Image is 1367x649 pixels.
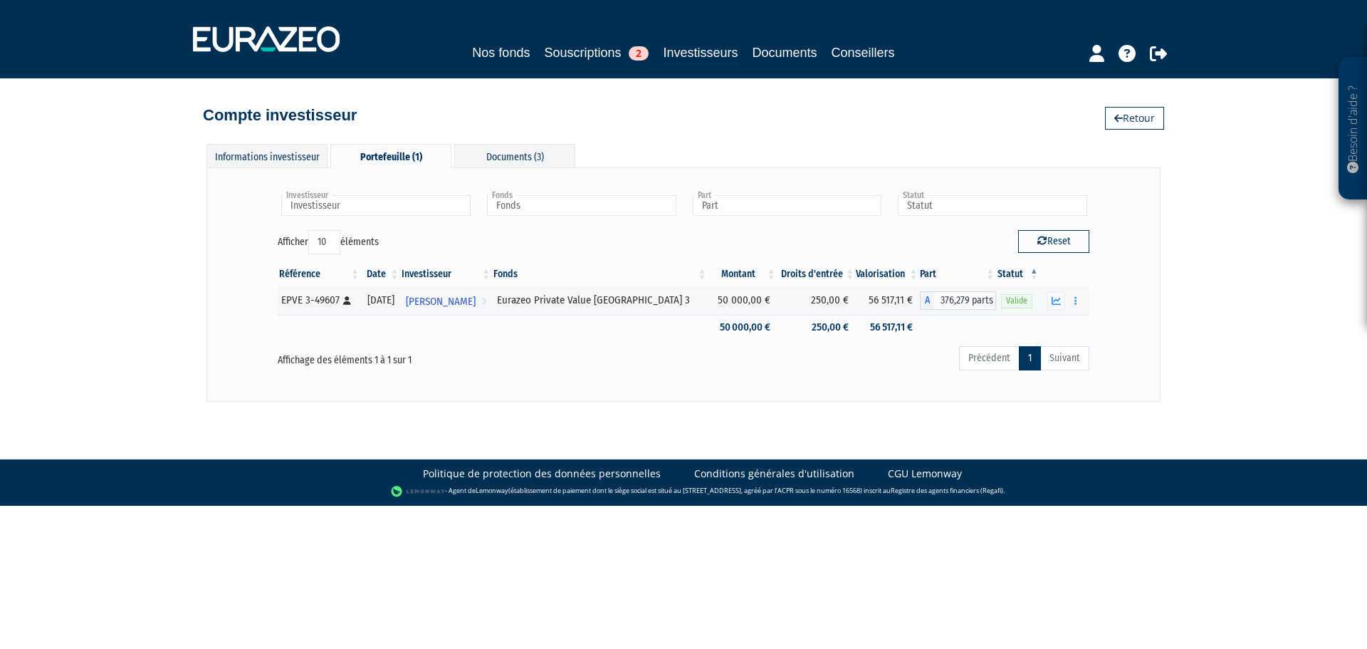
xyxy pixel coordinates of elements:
[708,286,777,315] td: 50 000,00 €
[278,345,604,368] div: Affichage des éléments 1 à 1 sur 1
[206,144,328,167] div: Informations investisseur
[1019,346,1041,370] a: 1
[343,296,351,305] i: [Français] Personne physique
[391,484,446,499] img: logo-lemonway.png
[856,262,919,286] th: Valorisation: activer pour trier la colonne par ordre croissant
[920,291,997,310] div: A - Eurazeo Private Value Europe 3
[777,262,857,286] th: Droits d'entrée: activer pour trier la colonne par ordre croissant
[777,315,857,340] td: 250,00 €
[856,315,919,340] td: 56 517,11 €
[497,293,703,308] div: Eurazeo Private Value [GEOGRAPHIC_DATA] 3
[308,230,340,254] select: Afficheréléments
[777,286,857,315] td: 250,00 €
[278,230,379,254] label: Afficher éléments
[492,262,708,286] th: Fonds: activer pour trier la colonne par ordre croissant
[281,293,356,308] div: EPVE 3-49607
[330,144,451,168] div: Portefeuille (1)
[934,291,997,310] span: 376,279 parts
[476,486,508,495] a: Lemonway
[544,43,649,63] a: Souscriptions2
[400,286,492,315] a: [PERSON_NAME]
[400,262,492,286] th: Investisseur: activer pour trier la colonne par ordre croissant
[361,262,400,286] th: Date: activer pour trier la colonne par ordre croissant
[629,46,649,61] span: 2
[1018,230,1089,253] button: Reset
[423,467,661,481] a: Politique de protection des données personnelles
[1001,294,1032,308] span: Valide
[1345,65,1361,193] p: Besoin d'aide ?
[203,107,357,124] h4: Compte investisseur
[366,293,395,308] div: [DATE]
[481,289,486,315] i: Voir l'investisseur
[832,43,895,63] a: Conseillers
[888,467,962,481] a: CGU Lemonway
[663,43,738,65] a: Investisseurs
[856,286,919,315] td: 56 517,11 €
[708,262,777,286] th: Montant: activer pour trier la colonne par ordre croissant
[996,262,1040,286] th: Statut : activer pour trier la colonne par ordre d&eacute;croissant
[920,291,934,310] span: A
[1105,107,1164,130] a: Retour
[472,43,530,63] a: Nos fonds
[694,467,854,481] a: Conditions générales d'utilisation
[193,26,340,52] img: 1732889491-logotype_eurazeo_blanc_rvb.png
[891,486,1003,495] a: Registre des agents financiers (Regafi)
[708,315,777,340] td: 50 000,00 €
[454,144,575,167] div: Documents (3)
[278,262,361,286] th: Référence : activer pour trier la colonne par ordre croissant
[14,484,1353,499] div: - Agent de (établissement de paiement dont le siège social est situé au [STREET_ADDRESS], agréé p...
[920,262,997,286] th: Part: activer pour trier la colonne par ordre croissant
[753,43,817,63] a: Documents
[406,289,476,315] span: [PERSON_NAME]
